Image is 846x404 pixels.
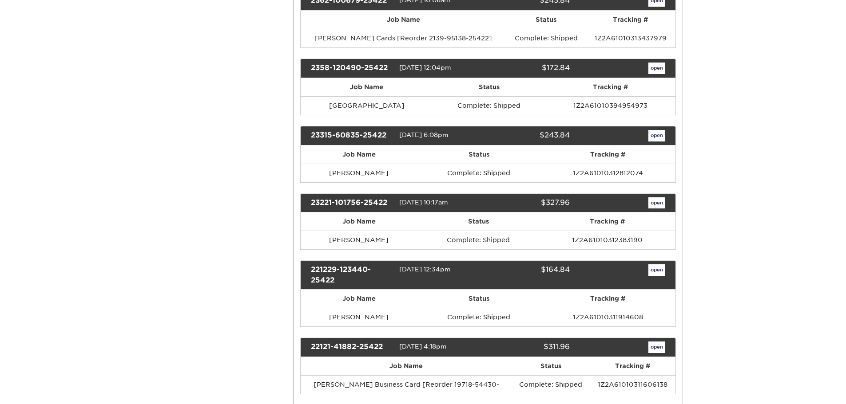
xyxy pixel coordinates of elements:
[481,197,576,209] div: $327.96
[304,130,399,141] div: 23315-60835-25422
[512,375,590,394] td: Complete: Shipped
[301,164,417,182] td: [PERSON_NAME]
[481,264,576,286] div: $164.84
[301,78,433,96] th: Job Name
[586,11,675,29] th: Tracking #
[301,375,512,394] td: [PERSON_NAME] Business Card [Reorder 19718-54430-
[417,231,540,249] td: Complete: Shipped
[540,164,675,182] td: 1Z2A61010312812074
[399,343,447,350] span: [DATE] 4:18pm
[590,357,675,375] th: Tracking #
[301,231,417,249] td: [PERSON_NAME]
[540,145,675,164] th: Tracking #
[399,266,451,273] span: [DATE] 12:34pm
[301,357,512,375] th: Job Name
[540,308,675,326] td: 1Z2A61010311914608
[301,29,506,47] td: [PERSON_NAME] Cards [Reorder 2139-95138-25422]
[648,197,665,209] a: open
[506,29,586,47] td: Complete: Shipped
[586,29,675,47] td: 1Z2A61010313437979
[301,145,417,164] th: Job Name
[648,341,665,353] a: open
[540,231,675,249] td: 1Z2A61010312383190
[540,212,675,231] th: Tracking #
[399,64,451,71] span: [DATE] 12:04pm
[417,212,540,231] th: Status
[417,145,540,164] th: Status
[512,357,590,375] th: Status
[506,11,586,29] th: Status
[417,164,540,182] td: Complete: Shipped
[481,130,576,141] div: $243.84
[301,96,433,115] td: [GEOGRAPHIC_DATA]
[648,130,665,141] a: open
[481,341,576,353] div: $311.96
[399,199,448,206] span: [DATE] 10:17am
[304,63,399,74] div: 2358-120490-25422
[301,212,417,231] th: Job Name
[433,96,545,115] td: Complete: Shipped
[648,63,665,74] a: open
[540,290,675,308] th: Tracking #
[301,308,417,326] td: [PERSON_NAME]
[417,308,540,326] td: Complete: Shipped
[304,197,399,209] div: 23221-101756-25422
[399,131,449,138] span: [DATE] 6:08pm
[304,264,399,286] div: 221229-123440-25422
[433,78,545,96] th: Status
[590,375,675,394] td: 1Z2A61010311606138
[417,290,540,308] th: Status
[545,78,675,96] th: Tracking #
[301,290,417,308] th: Job Name
[304,341,399,353] div: 22121-41882-25422
[648,264,665,276] a: open
[301,11,506,29] th: Job Name
[481,63,576,74] div: $172.84
[545,96,675,115] td: 1Z2A61010394954973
